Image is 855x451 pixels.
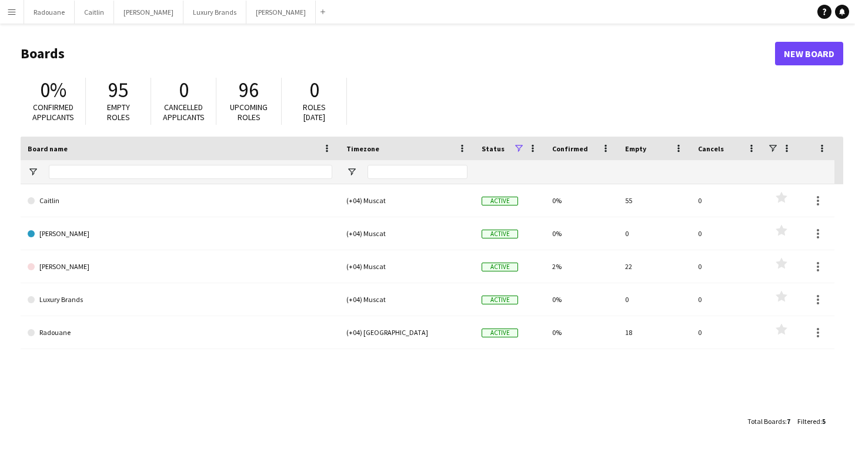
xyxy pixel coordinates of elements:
div: 0% [545,316,618,349]
a: Radouane [28,316,332,349]
button: Luxury Brands [183,1,246,24]
span: Confirmed applicants [32,102,74,122]
input: Timezone Filter Input [368,165,467,179]
div: (+04) Muscat [339,217,475,250]
span: 0 [179,77,189,103]
h1: Boards [21,45,775,62]
div: 0 [691,250,764,283]
div: 18 [618,316,691,349]
span: Active [482,329,518,337]
div: 2% [545,250,618,283]
button: [PERSON_NAME] [114,1,183,24]
span: 0% [40,77,66,103]
a: Caitlin [28,184,332,217]
span: 96 [239,77,259,103]
div: 0% [545,217,618,250]
span: 5 [822,417,826,426]
div: 0% [545,184,618,217]
div: 0 [618,283,691,316]
button: Open Filter Menu [28,167,38,177]
span: Cancels [698,144,724,153]
div: 0% [545,283,618,316]
div: (+04) [GEOGRAPHIC_DATA] [339,316,475,349]
span: Active [482,263,518,271]
span: 95 [108,77,128,103]
a: [PERSON_NAME] [28,250,332,283]
input: Board name Filter Input [49,165,332,179]
span: Active [482,230,518,238]
a: Luxury Brands [28,283,332,316]
div: 22 [618,250,691,283]
span: Roles [DATE] [303,102,326,122]
span: Filtered [797,417,820,426]
span: Total Boards [747,417,785,426]
a: [PERSON_NAME] [28,217,332,250]
button: Caitlin [75,1,114,24]
button: [PERSON_NAME] [246,1,316,24]
div: 0 [691,217,764,250]
div: : [797,410,826,433]
div: 0 [691,283,764,316]
div: 0 [618,217,691,250]
div: 0 [691,184,764,217]
div: (+04) Muscat [339,283,475,316]
div: : [747,410,790,433]
button: Open Filter Menu [346,167,357,177]
span: Active [482,296,518,304]
span: Status [482,144,505,153]
a: New Board [775,42,843,65]
span: 0 [309,77,319,103]
span: Cancelled applicants [163,102,205,122]
div: 0 [691,316,764,349]
span: Timezone [346,144,379,153]
span: Upcoming roles [230,102,268,122]
span: Empty [625,144,646,153]
span: Active [482,197,518,205]
div: (+04) Muscat [339,250,475,283]
span: Confirmed [552,144,588,153]
span: 7 [787,417,790,426]
span: Empty roles [107,102,130,122]
button: Radouane [24,1,75,24]
span: Board name [28,144,68,153]
div: (+04) Muscat [339,184,475,217]
div: 55 [618,184,691,217]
